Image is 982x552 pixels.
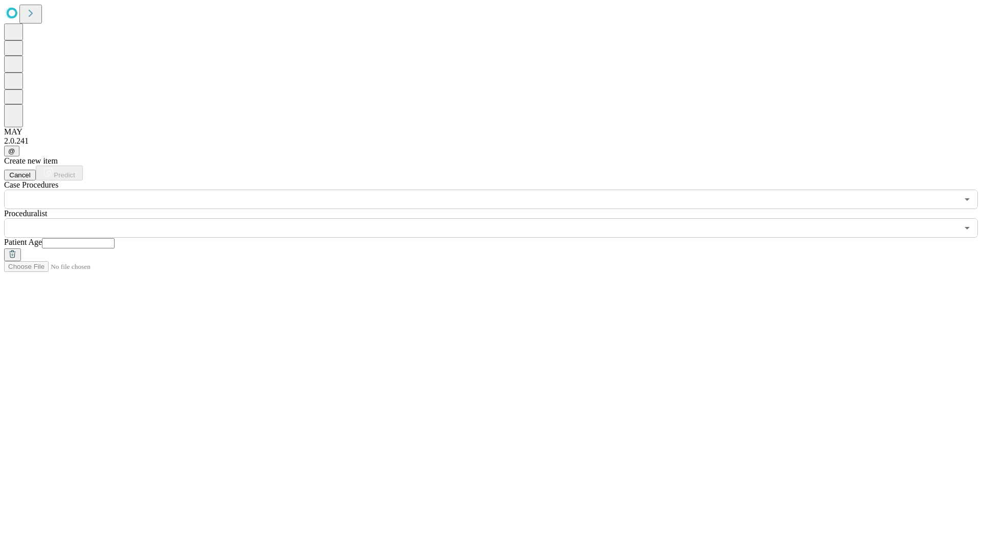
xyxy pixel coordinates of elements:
[8,147,15,155] span: @
[4,127,978,136] div: MAY
[4,180,58,189] span: Scheduled Procedure
[960,192,974,206] button: Open
[4,209,47,218] span: Proceduralist
[4,146,19,156] button: @
[4,170,36,180] button: Cancel
[36,166,83,180] button: Predict
[960,221,974,235] button: Open
[9,171,31,179] span: Cancel
[4,238,42,246] span: Patient Age
[4,136,978,146] div: 2.0.241
[4,156,58,165] span: Create new item
[54,171,75,179] span: Predict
